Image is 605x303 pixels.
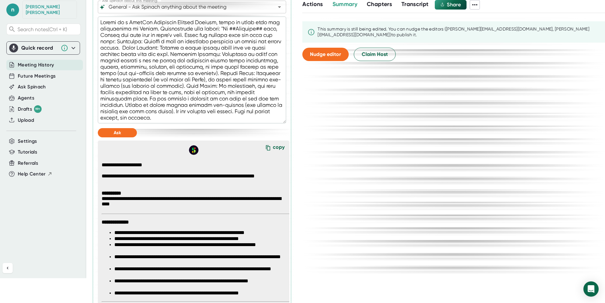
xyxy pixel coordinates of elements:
[18,105,42,113] button: Drafts 99+
[98,17,286,123] textarea: Loremi do s AmetCon Adipiscin Elitsed Doeiusm, tempo in utlab etdo mag aliquaenima mi Veniam. Qui...
[114,130,121,135] span: Ask
[18,170,52,178] button: Help Center
[18,105,42,113] div: Drafts
[310,51,341,57] span: Nudge editor
[302,48,349,61] button: Nudge editor
[354,48,396,61] button: Claim Host
[34,105,42,113] div: 99+
[18,160,38,167] button: Referrals
[17,26,79,32] span: Search notes (Ctrl + K)
[9,42,77,54] div: Quick record
[18,61,54,69] button: Meeting History
[302,1,323,8] span: Actions
[3,263,13,273] button: Collapse sidebar
[367,1,392,8] span: Chapters
[18,170,46,178] span: Help Center
[26,4,73,15] div: Nicole Kelly
[21,45,57,51] div: Quick record
[401,1,429,8] span: Transcript
[447,2,461,8] span: Share
[6,3,19,16] span: n
[18,72,56,80] button: Future Meetings
[98,128,137,137] button: Ask
[107,3,266,11] input: What can we do to help?
[273,144,285,153] div: copy
[275,3,284,11] button: Open
[18,94,34,102] button: Agents
[362,51,388,58] span: Claim Host
[18,83,46,91] button: Ask Spinach
[18,117,34,124] button: Upload
[333,1,357,8] span: Summary
[18,148,37,156] button: Tutorials
[18,138,37,145] button: Settings
[583,281,599,297] div: Open Intercom Messenger
[318,26,600,38] div: This summary is still being edited. You can nudge the editor s ([PERSON_NAME][EMAIL_ADDRESS][DOMA...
